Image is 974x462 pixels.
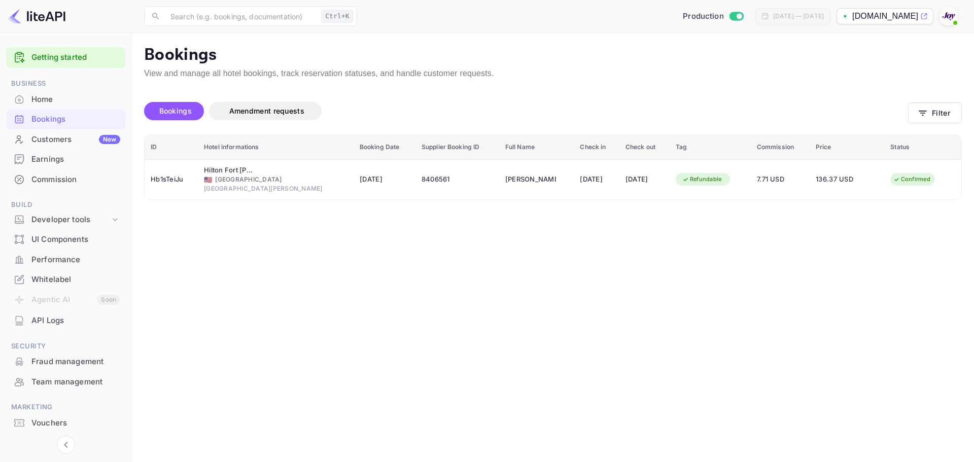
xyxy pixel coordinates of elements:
[31,417,120,429] div: Vouchers
[6,78,125,89] span: Business
[884,135,961,160] th: Status
[505,171,556,188] div: JIE FANG
[6,199,125,210] span: Build
[499,135,574,160] th: Full Name
[354,135,415,160] th: Booking Date
[322,10,353,23] div: Ctrl+K
[670,135,751,160] th: Tag
[6,341,125,352] span: Security
[204,176,212,183] span: United States of America
[204,184,347,193] div: [GEOGRAPHIC_DATA][PERSON_NAME]
[31,174,120,186] div: Commission
[619,135,670,160] th: Check out
[941,8,957,24] img: With Joy
[574,135,619,160] th: Check in
[751,135,810,160] th: Commission
[852,10,918,22] p: [DOMAIN_NAME]
[422,171,493,188] div: 8406561
[204,165,255,175] div: Hilton Fort Wayne at the Grand Wayne Convention Center
[145,135,961,199] table: booking table
[415,135,499,160] th: Supplier Booking ID
[198,135,354,160] th: Hotel informations
[757,174,804,185] span: 7.71 USD
[31,356,120,368] div: Fraud management
[887,173,937,186] div: Confirmed
[31,94,120,105] div: Home
[144,67,962,80] p: View and manage all hotel bookings, track reservation statuses, and handle customer requests.
[31,376,120,388] div: Team management
[159,106,192,115] span: Bookings
[679,11,747,22] div: Switch to Sandbox mode
[360,174,409,185] span: [DATE]
[31,114,120,125] div: Bookings
[908,102,962,123] button: Filter
[580,171,613,188] div: [DATE]
[229,106,304,115] span: Amendment requests
[31,134,120,146] div: Customers
[151,171,192,188] div: Hb1sTeiJu
[31,254,120,266] div: Performance
[144,102,908,120] div: account-settings tabs
[773,12,824,21] div: [DATE] — [DATE]
[57,436,75,454] button: Collapse navigation
[810,135,885,160] th: Price
[31,315,120,327] div: API Logs
[6,402,125,413] span: Marketing
[31,274,120,286] div: Whitelabel
[683,11,724,22] span: Production
[204,175,347,184] div: [GEOGRAPHIC_DATA]
[31,52,120,63] a: Getting started
[31,214,110,226] div: Developer tools
[676,173,728,186] div: Refundable
[625,171,664,188] div: [DATE]
[99,135,120,144] div: New
[816,174,866,185] span: 136.37 USD
[164,6,318,26] input: Search (e.g. bookings, documentation)
[31,234,120,245] div: UI Components
[31,154,120,165] div: Earnings
[144,45,962,65] p: Bookings
[145,135,198,160] th: ID
[8,8,65,24] img: LiteAPI logo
